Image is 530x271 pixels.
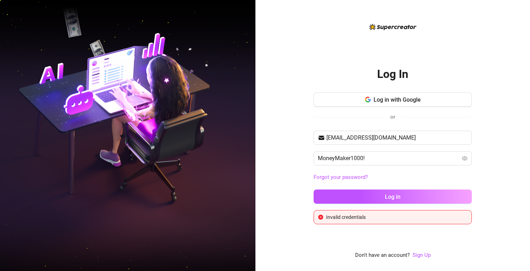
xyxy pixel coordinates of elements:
input: Your email [326,134,468,142]
a: Sign Up [413,251,431,260]
span: Don't have an account? [355,251,410,260]
a: Forgot your password? [314,173,472,182]
a: Forgot your password? [314,174,368,180]
button: Log in [314,190,472,204]
span: or [390,114,395,120]
button: Log in with Google [314,92,472,107]
input: Your password [318,154,460,163]
img: logo-BBDzfeDw.svg [369,24,416,30]
h2: Log In [377,67,408,81]
span: close-circle [318,215,323,220]
div: Invalid credentials [326,213,467,221]
a: Sign Up [413,252,431,258]
span: eye [462,156,468,161]
span: Log in [385,193,401,200]
span: Log in with Google [374,96,421,103]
